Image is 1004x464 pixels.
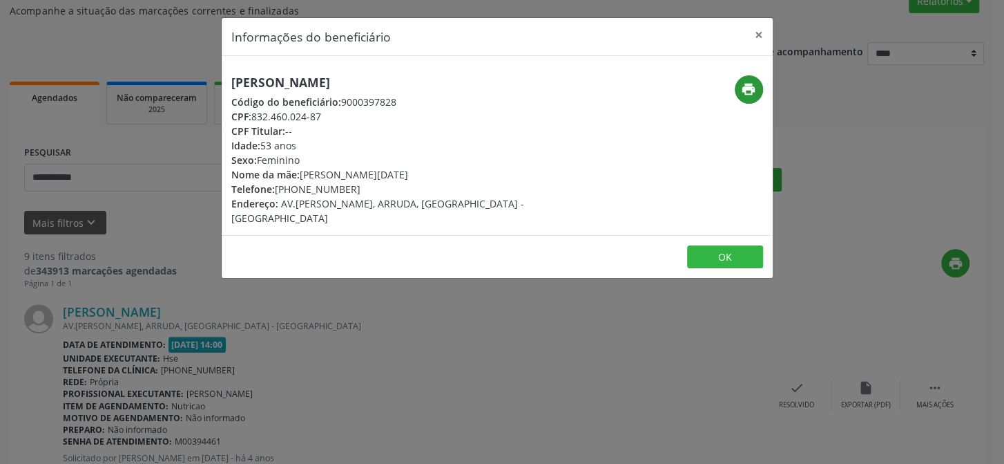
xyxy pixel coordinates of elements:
[745,18,773,52] button: Close
[231,197,524,225] span: AV.[PERSON_NAME], ARRUDA, [GEOGRAPHIC_DATA] - [GEOGRAPHIC_DATA]
[231,139,260,152] span: Idade:
[231,109,579,124] div: 832.460.024-87
[231,110,251,123] span: CPF:
[687,245,763,269] button: OK
[231,75,579,90] h5: [PERSON_NAME]
[231,28,391,46] h5: Informações do beneficiário
[231,153,579,167] div: Feminino
[735,75,763,104] button: print
[231,182,579,196] div: [PHONE_NUMBER]
[231,124,579,138] div: --
[741,82,756,97] i: print
[231,154,257,167] span: Sexo:
[231,183,275,196] span: Telefone:
[231,167,579,182] div: [PERSON_NAME][DATE]
[231,168,300,181] span: Nome da mãe:
[231,124,285,138] span: CPF Titular:
[231,197,278,210] span: Endereço:
[231,95,579,109] div: 9000397828
[231,95,341,109] span: Código do beneficiário:
[231,138,579,153] div: 53 anos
